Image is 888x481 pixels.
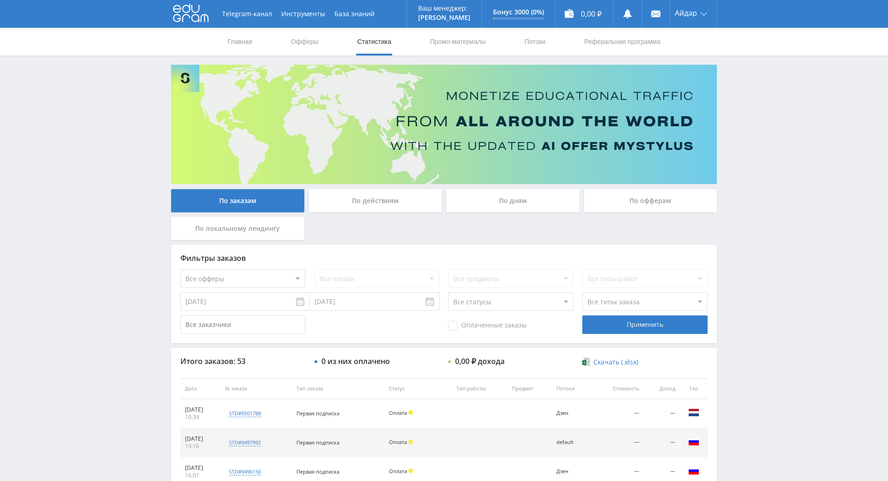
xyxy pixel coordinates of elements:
input: Все заказчики [180,315,305,334]
div: По офферам [584,189,717,212]
a: Промо-материалы [429,28,487,55]
p: [PERSON_NAME] [418,14,470,21]
a: Офферы [290,28,320,55]
div: По действиям [309,189,442,212]
a: Статистика [356,28,392,55]
div: По заказам [171,189,304,212]
img: Banner [171,65,717,184]
a: Реферальная программа [583,28,661,55]
span: Оплаченные заказы [448,321,527,330]
div: Применить [582,315,707,334]
a: Потоки [524,28,547,55]
div: По локальному лендингу [171,217,304,240]
div: По дням [446,189,580,212]
div: Фильтры заказов [180,254,708,262]
p: Бонус 3000 (0%) [493,8,544,16]
span: Айдар [675,9,697,17]
a: Главная [227,28,253,55]
p: Ваш менеджер: [418,5,470,12]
